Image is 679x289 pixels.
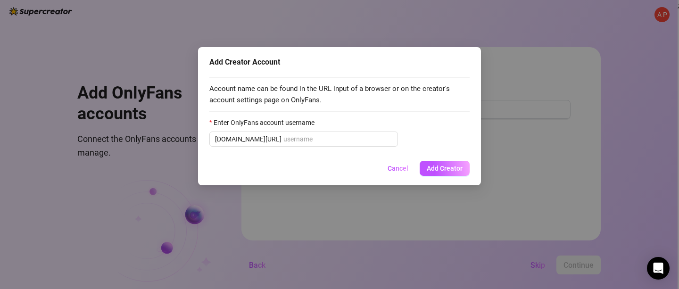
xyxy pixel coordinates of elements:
span: [DOMAIN_NAME][URL] [215,134,282,144]
button: Add Creator [420,161,470,176]
input: Enter OnlyFans account username [283,134,392,144]
span: Add Creator [427,165,463,172]
div: Open Intercom Messenger [647,257,670,280]
div: Add Creator Account [209,57,470,68]
span: Cancel [388,165,408,172]
button: Cancel [380,161,416,176]
span: Account name can be found in the URL input of a browser or on the creator's account settings page... [209,83,470,106]
label: Enter OnlyFans account username [209,117,321,128]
